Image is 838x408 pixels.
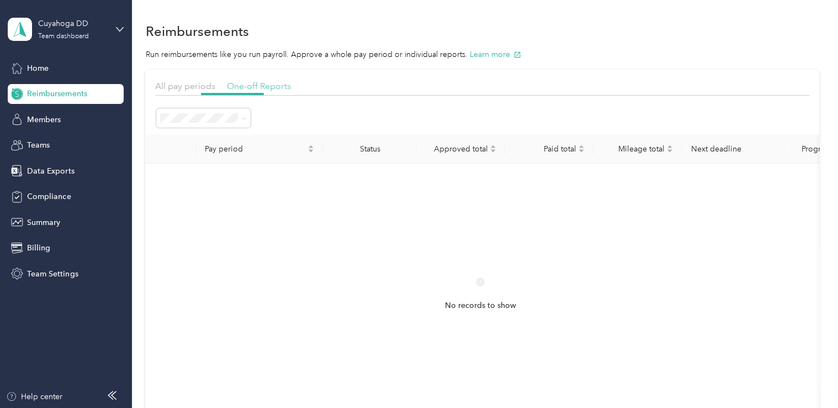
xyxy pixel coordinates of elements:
[27,242,50,254] span: Billing
[27,191,71,202] span: Compliance
[578,148,585,154] span: caret-down
[27,62,49,74] span: Home
[332,144,408,154] div: Status
[196,134,323,164] th: Pay period
[227,81,291,91] span: One-off Reports
[27,165,74,177] span: Data Exports
[27,268,78,280] span: Team Settings
[682,134,792,164] th: Next deadline
[155,81,215,91] span: All pay periods
[776,346,838,408] iframe: Everlance-gr Chat Button Frame
[27,88,87,100] span: Reimbursements
[27,217,60,228] span: Summary
[27,139,50,151] span: Teams
[469,49,521,60] button: Learn more
[38,18,107,29] div: Cuyahoga DD
[6,391,62,402] button: Help center
[27,114,61,125] span: Members
[426,144,487,154] span: Approved total
[145,49,819,60] p: Run reimbursements like you run payroll. Approve a whole pay period or individual reports.
[602,144,664,154] span: Mileage total
[490,143,496,150] span: caret-up
[145,25,248,37] h1: Reimbursements
[514,144,576,154] span: Paid total
[205,144,305,154] span: Pay period
[578,143,585,150] span: caret-up
[490,148,496,154] span: caret-down
[307,148,314,154] span: caret-down
[505,134,593,164] th: Paid total
[445,300,516,312] span: No records to show
[417,134,505,164] th: Approved total
[666,143,673,150] span: caret-up
[666,148,673,154] span: caret-down
[593,134,682,164] th: Mileage total
[307,143,314,150] span: caret-up
[38,33,89,40] div: Team dashboard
